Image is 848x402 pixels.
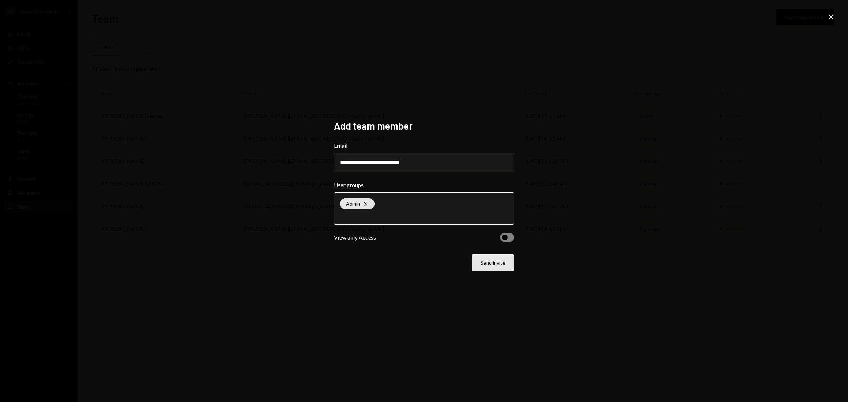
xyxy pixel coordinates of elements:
button: Send invite [472,254,514,271]
div: View only Access [334,233,376,242]
label: Email [334,141,514,150]
div: Admin [340,198,375,209]
h2: Add team member [334,119,514,133]
label: User groups [334,181,514,189]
